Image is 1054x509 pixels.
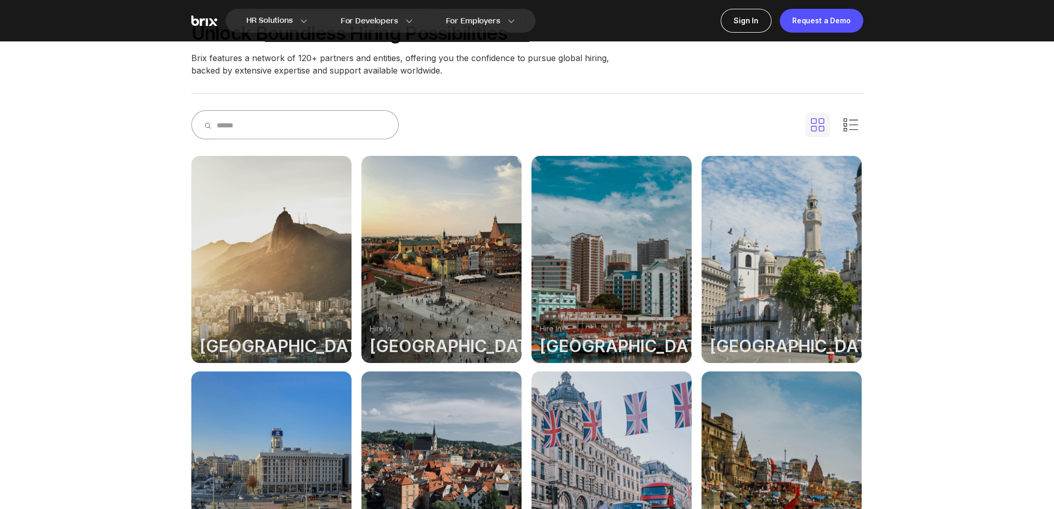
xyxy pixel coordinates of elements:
[721,9,771,33] a: Sign In
[191,52,616,77] p: Brix features a network of 120+ partners and entities, offering you the confidence to pursue glob...
[361,156,523,363] a: hire in[GEOGRAPHIC_DATA]
[446,16,500,26] span: For Employers
[191,156,353,363] a: hire in[GEOGRAPHIC_DATA]
[246,12,293,29] span: HR Solutions
[341,16,398,26] span: For Developers
[531,156,693,363] a: hire in[GEOGRAPHIC_DATA]
[701,156,863,363] a: hire in[GEOGRAPHIC_DATA]
[191,23,863,43] p: Unlock boundless hiring possibilities
[780,9,863,33] a: Request a Demo
[191,16,217,26] img: Brix Logo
